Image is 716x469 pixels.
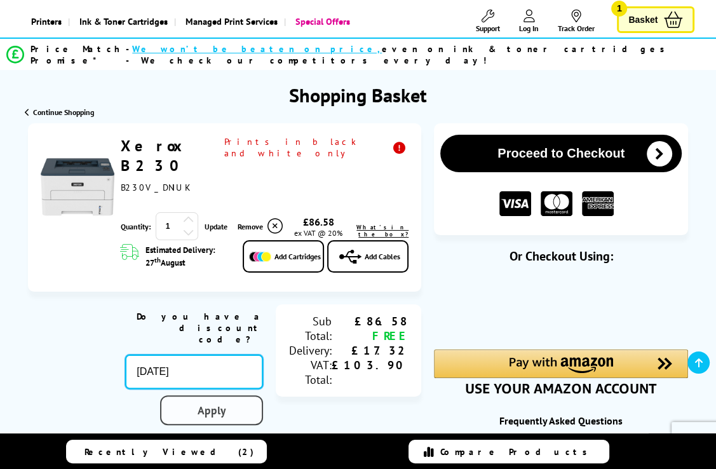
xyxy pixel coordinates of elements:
[41,150,114,224] img: Xerox B230
[68,5,174,37] a: Ink & Toner Cartridges
[476,24,500,33] span: Support
[132,43,382,55] span: We won’t be beaten on price,
[284,5,356,37] a: Special Offers
[519,24,539,33] span: Log In
[409,440,609,463] a: Compare Products
[145,245,231,268] span: Estimated Delivery: 27 August
[288,314,332,343] div: Sub Total:
[519,10,539,33] a: Log In
[33,107,94,117] span: Continue Shopping
[174,5,284,37] a: Managed Print Services
[289,83,427,107] h1: Shopping Basket
[22,5,68,37] a: Printers
[154,255,161,264] sup: th
[617,6,694,34] a: Basket 1
[558,10,595,33] a: Track Order
[126,43,682,66] div: - even on ink & toner cartridges - We check our competitors every day!
[125,355,263,389] input: Enter Discount Code...
[352,224,409,238] a: lnk_inthebox
[332,343,409,358] div: £17.32
[25,107,94,117] a: Continue Shopping
[249,252,271,262] img: Add Cartridges
[356,224,409,238] span: What's in the box?
[66,440,267,463] a: Recently Viewed (2)
[476,10,500,33] a: Support
[285,215,353,228] div: £86.58
[125,311,263,345] div: Do you have a discount code?
[434,350,688,394] div: Amazon Pay - Use your Amazon account
[332,314,409,329] div: £86.58
[499,191,531,216] img: VISA
[6,43,682,65] li: modal_Promise
[121,182,189,193] span: B230V_DNIUK
[628,11,658,29] span: Basket
[332,358,409,372] div: £103.90
[121,222,151,231] span: Quantity:
[332,329,409,343] div: FREE
[84,446,254,458] span: Recently Viewed (2)
[434,248,688,264] div: Or Checkout Using:
[434,414,688,427] div: Frequently Asked Questions
[79,5,168,37] span: Ink & Toner Cartridges
[440,446,594,458] span: Compare Products
[121,136,189,175] a: Xerox B230
[224,136,409,159] span: Prints in black and white only
[160,395,263,425] a: Apply
[238,222,263,231] span: Remove
[541,191,572,216] img: MASTER CARD
[582,191,614,216] img: American Express
[30,43,126,66] span: Price Match Promise*
[611,1,627,17] span: 1
[288,372,332,387] div: Total:
[434,285,688,328] iframe: PayPal
[365,252,400,261] span: Add Cables
[294,228,342,238] span: ex VAT @ 20%
[288,343,332,358] div: Delivery:
[238,217,285,236] a: Delete item from your basket
[288,358,332,372] div: VAT:
[205,222,227,231] a: Update
[440,135,682,172] button: Proceed to Checkout
[274,252,321,261] span: Add Cartridges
